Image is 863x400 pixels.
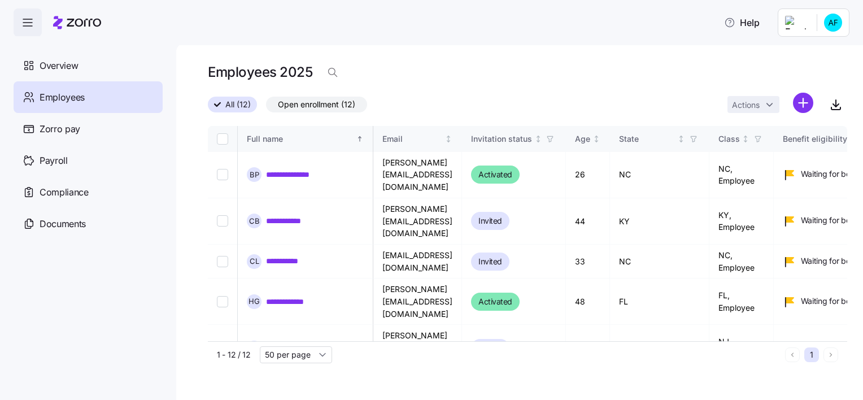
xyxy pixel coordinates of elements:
[566,126,610,152] th: AgeNot sorted
[382,133,443,145] div: Email
[217,133,228,145] input: Select all records
[715,11,769,34] button: Help
[373,279,462,325] td: [PERSON_NAME][EMAIL_ADDRESS][DOMAIN_NAME]
[217,215,228,227] input: Select record 2
[619,133,675,145] div: State
[566,198,610,245] td: 44
[709,325,774,371] td: NJ, Employee
[610,325,709,371] td: NJ
[566,245,610,279] td: 33
[610,152,709,198] td: NC
[471,133,532,145] div: Invitation status
[724,16,760,29] span: Help
[478,295,512,308] span: Activated
[709,198,774,245] td: KY, Employee
[534,135,542,143] div: Not sorted
[247,133,354,145] div: Full name
[444,135,452,143] div: Not sorted
[249,218,260,225] span: C B
[718,133,740,145] div: Class
[40,90,85,105] span: Employees
[478,214,502,228] span: Invited
[709,279,774,325] td: FL, Employee
[40,185,89,199] span: Compliance
[225,97,251,112] span: All (12)
[249,298,260,305] span: H G
[217,256,228,267] input: Select record 3
[610,198,709,245] td: KY
[592,135,600,143] div: Not sorted
[785,16,808,29] img: Employer logo
[217,349,251,360] span: 1 - 12 / 12
[14,176,163,208] a: Compliance
[373,126,462,152] th: EmailNot sorted
[575,133,590,145] div: Age
[709,152,774,198] td: NC, Employee
[478,255,502,268] span: Invited
[217,169,228,180] input: Select record 1
[40,122,80,136] span: Zorro pay
[709,245,774,279] td: NC, Employee
[14,208,163,240] a: Documents
[373,245,462,279] td: [EMAIL_ADDRESS][DOMAIN_NAME]
[566,325,610,371] td: 23
[250,258,259,265] span: C L
[238,126,373,152] th: Full nameSorted ascending
[732,101,760,109] span: Actions
[373,325,462,371] td: [PERSON_NAME][EMAIL_ADDRESS][DOMAIN_NAME]
[824,14,842,32] img: cd529cdcbd5d10ae9f9e980eb8645e58
[462,126,566,152] th: Invitation statusNot sorted
[727,96,779,113] button: Actions
[610,279,709,325] td: FL
[610,245,709,279] td: NC
[709,126,774,152] th: ClassNot sorted
[40,154,68,168] span: Payroll
[785,347,800,362] button: Previous page
[14,50,163,81] a: Overview
[40,217,86,231] span: Documents
[804,347,819,362] button: 1
[610,126,709,152] th: StateNot sorted
[217,296,228,307] input: Select record 4
[566,152,610,198] td: 26
[208,63,312,81] h1: Employees 2025
[823,347,838,362] button: Next page
[373,152,462,198] td: [PERSON_NAME][EMAIL_ADDRESS][DOMAIN_NAME]
[40,59,78,73] span: Overview
[677,135,685,143] div: Not sorted
[250,171,259,179] span: B P
[14,113,163,145] a: Zorro pay
[356,135,364,143] div: Sorted ascending
[278,97,355,112] span: Open enrollment (12)
[742,135,749,143] div: Not sorted
[14,81,163,113] a: Employees
[566,279,610,325] td: 48
[14,145,163,176] a: Payroll
[793,93,813,113] svg: add icon
[373,198,462,245] td: [PERSON_NAME][EMAIL_ADDRESS][DOMAIN_NAME]
[478,168,512,181] span: Activated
